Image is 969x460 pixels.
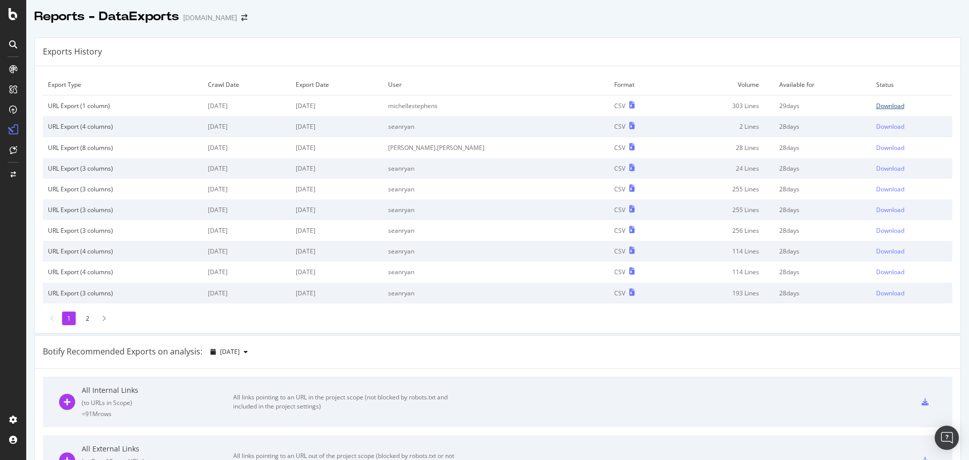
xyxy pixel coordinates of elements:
div: CSV [614,164,625,173]
li: 1 [62,312,76,325]
td: [DATE] [291,137,383,158]
td: [DATE] [291,158,383,179]
td: Crawl Date [203,74,291,95]
td: [DATE] [203,220,291,241]
div: URL Export (8 columns) [48,143,198,152]
td: Export Type [43,74,203,95]
td: 24 Lines [675,158,775,179]
td: 255 Lines [675,179,775,199]
div: Download [876,206,904,214]
li: 2 [81,312,94,325]
div: Download [876,101,904,110]
td: Volume [675,74,775,95]
a: Download [876,143,948,152]
td: [DATE] [291,220,383,241]
a: Download [876,226,948,235]
td: [DATE] [203,283,291,303]
td: 28 days [774,220,871,241]
div: CSV [614,101,625,110]
a: Download [876,206,948,214]
div: Download [876,268,904,276]
td: 28 days [774,283,871,303]
div: CSV [614,122,625,131]
td: 255 Lines [675,199,775,220]
td: seanryan [383,179,609,199]
a: Download [876,122,948,131]
td: [PERSON_NAME].[PERSON_NAME] [383,137,609,158]
div: Download [876,226,904,235]
div: = 91M rows [82,410,233,418]
div: All links pointing to an URL in the project scope (not blocked by robots.txt and included in the ... [233,393,460,411]
td: 28 Lines [675,137,775,158]
td: [DATE] [291,179,383,199]
td: seanryan [383,220,609,241]
td: seanryan [383,199,609,220]
td: 28 days [774,158,871,179]
td: 303 Lines [675,95,775,117]
span: 2025 Sep. 23rd [220,347,240,356]
div: csv-export [922,398,929,405]
td: [DATE] [291,95,383,117]
div: Download [876,122,904,131]
td: [DATE] [291,283,383,303]
div: Botify Recommended Exports on analysis: [43,346,202,357]
a: Download [876,101,948,110]
td: [DATE] [203,179,291,199]
td: [DATE] [291,199,383,220]
td: User [383,74,609,95]
div: URL Export (1 column) [48,101,198,110]
td: 2 Lines [675,116,775,137]
td: Available for [774,74,871,95]
div: URL Export (3 columns) [48,226,198,235]
div: Exports History [43,46,102,58]
td: 28 days [774,179,871,199]
td: [DATE] [203,241,291,262]
td: 28 days [774,137,871,158]
td: [DATE] [291,241,383,262]
div: CSV [614,143,625,152]
div: URL Export (4 columns) [48,122,198,131]
td: 29 days [774,95,871,117]
a: Download [876,268,948,276]
div: URL Export (3 columns) [48,185,198,193]
a: Download [876,247,948,255]
div: CSV [614,247,625,255]
div: All Internal Links [82,385,233,395]
div: All External Links [82,444,233,454]
div: CSV [614,289,625,297]
td: seanryan [383,158,609,179]
a: Download [876,185,948,193]
td: michellestephens [383,95,609,117]
td: [DATE] [203,95,291,117]
td: 193 Lines [675,283,775,303]
div: CSV [614,185,625,193]
div: [DOMAIN_NAME] [183,13,237,23]
div: URL Export (3 columns) [48,206,198,214]
td: seanryan [383,241,609,262]
td: [DATE] [203,116,291,137]
td: [DATE] [203,262,291,282]
td: seanryan [383,262,609,282]
div: Open Intercom Messenger [935,426,959,450]
td: Format [609,74,675,95]
button: [DATE] [206,344,252,360]
div: URL Export (4 columns) [48,268,198,276]
td: seanryan [383,116,609,137]
a: Download [876,289,948,297]
div: Download [876,247,904,255]
div: CSV [614,268,625,276]
a: Download [876,164,948,173]
td: [DATE] [203,158,291,179]
div: URL Export (3 columns) [48,164,198,173]
td: 114 Lines [675,262,775,282]
td: [DATE] [291,262,383,282]
td: 114 Lines [675,241,775,262]
td: 28 days [774,262,871,282]
div: Download [876,164,904,173]
td: 28 days [774,116,871,137]
td: Status [871,74,953,95]
td: 256 Lines [675,220,775,241]
td: Export Date [291,74,383,95]
div: Download [876,289,904,297]
div: Download [876,185,904,193]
